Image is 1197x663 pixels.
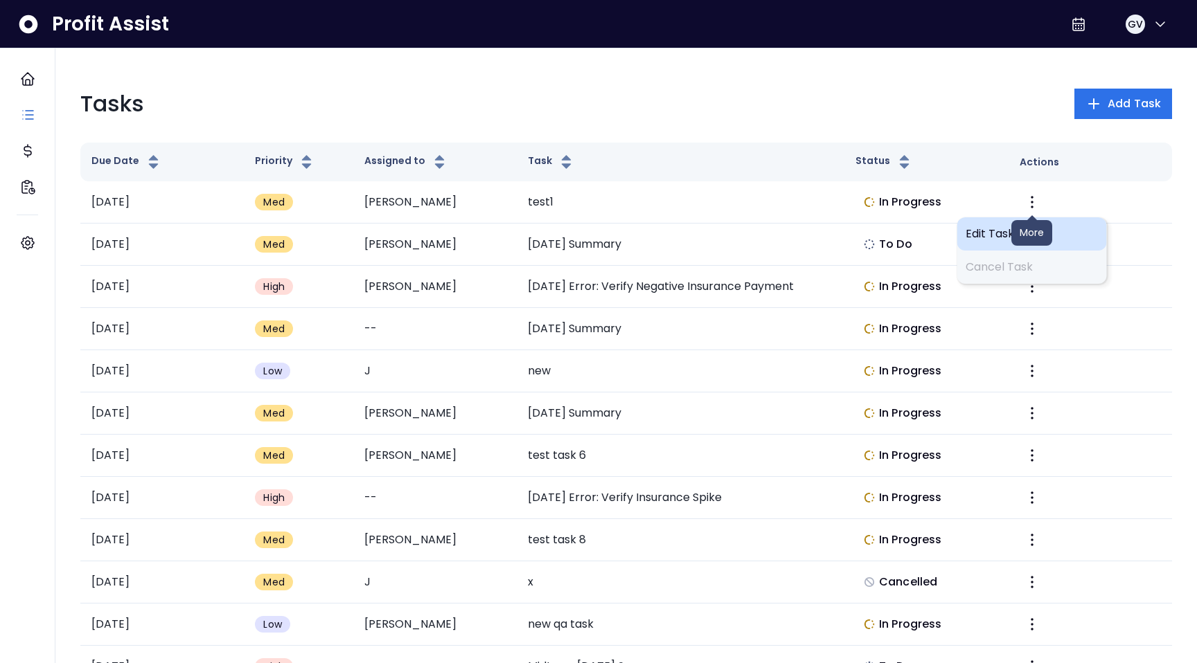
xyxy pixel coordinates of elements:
th: Actions [1009,143,1172,181]
td: test task 6 [517,435,844,477]
span: Med [263,322,285,336]
button: Task [528,154,575,170]
span: Cancelled [879,574,937,590]
span: In Progress [879,405,941,421]
td: [DATE] [80,392,244,435]
img: In Progress [864,408,875,419]
td: [PERSON_NAME] [353,435,517,477]
img: In Progress [864,197,875,208]
span: Low [263,364,282,378]
div: More [957,217,1107,284]
td: [DATE] [80,181,244,224]
span: In Progress [879,532,941,548]
td: [DATE] Summary [517,392,844,435]
td: [DATE] [80,561,244,603]
button: More [1020,358,1045,383]
span: In Progress [879,489,941,506]
span: In Progress [879,320,941,337]
td: [DATE] [80,477,244,519]
button: Assigned to [364,154,448,170]
td: -- [353,477,517,519]
span: High [263,280,285,293]
span: Cancel Task [966,259,1099,275]
td: [DATE] Error: Verify Negative Insurance Payment [517,266,844,308]
span: In Progress [879,278,941,295]
span: Profit Assist [52,12,169,37]
span: High [263,491,285,505]
td: [DATE] Summary [517,224,844,266]
button: More [1020,570,1045,594]
span: Med [263,406,285,420]
td: test task 8 [517,519,844,561]
button: Add Task [1074,89,1172,119]
td: -- [353,308,517,350]
td: [PERSON_NAME] [353,224,517,266]
td: [DATE] Error: Verify Insurance Spike [517,477,844,519]
td: [DATE] [80,308,244,350]
button: More [1020,401,1045,426]
td: [PERSON_NAME] [353,519,517,561]
button: Priority [255,154,315,170]
span: GV [1128,17,1143,31]
button: More [1020,316,1045,341]
td: [DATE] [80,266,244,308]
img: Not yet Started [864,239,875,250]
td: [PERSON_NAME] [353,181,517,224]
button: More [1020,527,1045,552]
span: To Do [879,236,912,253]
td: J [353,350,517,392]
img: In Progress [864,534,875,545]
span: Edit Task [966,226,1099,242]
td: [DATE] [80,350,244,392]
img: In Progress [864,323,875,334]
button: Status [855,154,913,170]
img: In Progress [864,281,875,292]
span: Low [263,617,282,631]
td: [DATE] [80,224,244,266]
div: More [1011,220,1052,246]
td: x [517,561,844,603]
img: In Progress [864,450,875,461]
button: More [1020,190,1045,215]
td: [DATE] [80,519,244,561]
td: [PERSON_NAME] [353,603,517,646]
button: More [1020,274,1045,299]
td: J [353,561,517,603]
button: More [1020,612,1045,637]
span: In Progress [879,616,941,633]
span: In Progress [879,194,941,210]
button: Due Date [91,154,162,170]
td: [DATE] [80,603,244,646]
td: new qa task [517,603,844,646]
span: In Progress [879,447,941,464]
img: In Progress [864,619,875,630]
span: Add Task [1108,96,1161,112]
img: In Progress [864,492,875,503]
td: [DATE] [80,435,244,477]
span: Med [263,533,285,547]
td: [PERSON_NAME] [353,392,517,435]
p: Tasks [80,87,144,120]
td: new [517,350,844,392]
span: Med [263,575,285,589]
span: In Progress [879,363,941,379]
span: Med [263,448,285,462]
button: More [1020,485,1045,510]
img: In Progress [864,365,875,376]
td: [PERSON_NAME] [353,266,517,308]
button: More [1020,443,1045,468]
img: Cancelled [864,576,875,588]
td: test1 [517,181,844,224]
span: Med [263,237,285,251]
span: Med [263,195,285,209]
td: [DATE] Summary [517,308,844,350]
